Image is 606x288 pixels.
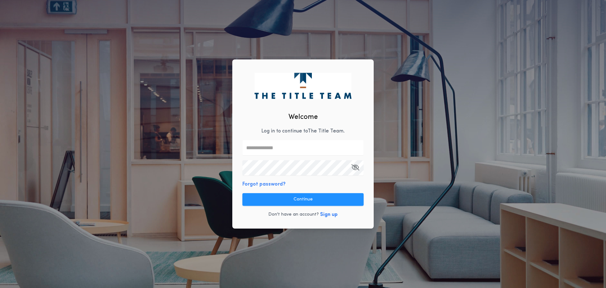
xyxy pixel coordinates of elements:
[261,127,345,135] p: Log in to continue to The Title Team .
[254,73,351,99] img: logo
[320,211,338,218] button: Sign up
[242,193,364,206] button: Continue
[288,112,318,122] h2: Welcome
[242,181,286,188] button: Forgot password?
[268,211,319,218] p: Don't have an account?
